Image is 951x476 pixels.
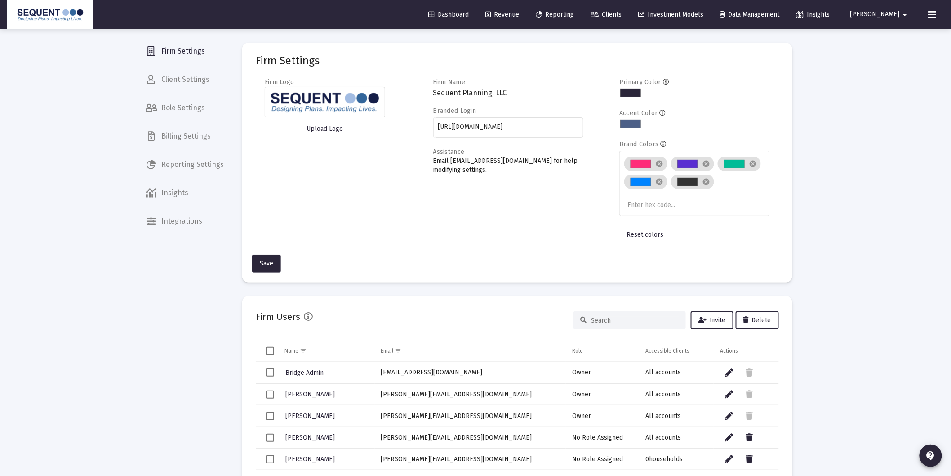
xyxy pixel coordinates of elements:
input: Search [591,317,679,324]
label: Accent Color [619,109,658,117]
span: [PERSON_NAME] [285,391,335,398]
span: Dashboard [428,11,469,18]
span: Save [260,260,273,267]
div: Accessible Clients [645,347,689,355]
span: Investment Models [638,11,703,18]
span: All accounts [645,412,681,420]
mat-icon: arrow_drop_down [900,6,911,24]
div: Select row [266,368,274,377]
div: Email [381,347,394,355]
mat-icon: cancel [656,178,664,186]
label: Firm Name [433,78,466,86]
a: [PERSON_NAME] [284,409,336,422]
button: Delete [736,311,779,329]
button: Upload Logo [265,120,385,138]
span: Billing Settings [138,126,231,147]
h3: Sequent Planning, LLC [433,87,584,99]
a: Bridge Admin [284,366,324,379]
button: Reset colors [619,226,671,244]
span: Reset colors [627,231,663,238]
mat-icon: cancel [749,160,757,168]
span: Sequent Planning, LLC (Sequent), is an SEC Registered Investment Adviser (RIA). Sequent Planning ... [4,6,514,22]
div: Select row [266,455,274,463]
span: Upload Logo [307,125,343,133]
mat-icon: cancel [656,160,664,168]
a: Investment Models [631,6,711,24]
a: Firm Settings [138,40,231,62]
td: Column Accessible Clients [639,340,714,362]
span: Data Management [720,11,780,18]
div: Name [284,347,298,355]
span: Delete [743,316,771,324]
a: Client Settings [138,69,231,90]
span: Bridge Admin [285,369,324,377]
td: [EMAIL_ADDRESS][DOMAIN_NAME] [375,362,566,384]
a: [PERSON_NAME] [284,388,336,401]
label: Primary Color [619,78,661,86]
label: Brand Colors [619,140,658,148]
td: [PERSON_NAME][EMAIL_ADDRESS][DOMAIN_NAME] [375,384,566,405]
span: Show filter options for column 'Name' [300,347,307,354]
span: All accounts [645,391,681,398]
button: Save [252,255,281,273]
a: Reporting [529,6,581,24]
a: Data Management [713,6,787,24]
span: T [4,42,8,50]
div: Select row [266,391,274,399]
span: All accounts [645,434,681,441]
mat-icon: cancel [702,178,711,186]
span: Multiple custodians may hold the assets depicted on site pages. Valuations are provided by custod... [4,99,519,113]
td: [PERSON_NAME][EMAIL_ADDRESS][DOMAIN_NAME] [375,449,566,470]
a: [PERSON_NAME] [284,453,336,466]
label: Branded Login [433,107,476,115]
span: All accounts [645,368,681,376]
a: Role Settings [138,97,231,119]
td: Column Name [278,340,375,362]
td: Column Email [375,340,566,362]
a: Integrations [138,211,231,232]
td: Column Role [566,340,639,362]
label: Assistance [433,148,465,156]
h2: Firm Users [256,310,300,324]
span: [PERSON_NAME] [850,11,900,18]
div: Select all [266,347,274,355]
span: Revenue [485,11,519,18]
div: Role [572,347,583,355]
span: [PERSON_NAME] [285,455,335,463]
button: Invite [691,311,733,329]
span: hese reports are not to be construed as an offer or the solicitation of an offer to buy or sell s... [4,43,513,79]
a: [PERSON_NAME] [284,431,336,444]
span: [PERSON_NAME] [285,434,335,441]
span: No Role Assigned [572,455,623,463]
label: Firm Logo [265,78,294,86]
span: Invite [698,316,726,324]
span: [PERSON_NAME] [285,412,335,420]
mat-card-title: Firm Settings [256,56,320,65]
mat-icon: cancel [702,160,711,168]
span: Clients [591,11,622,18]
mat-chip-list: Brand colors [624,155,765,211]
a: Insights [789,6,837,24]
span: Owner [572,391,591,398]
span: No Role Assigned [572,434,623,441]
mat-icon: contact_support [925,450,936,461]
p: Email [EMAIL_ADDRESS][DOMAIN_NAME] for help modifying settings. [433,157,584,175]
img: Dashboard [14,6,87,24]
span: Show filter options for column 'Email' [395,347,402,354]
div: Select row [266,434,274,442]
span: Insights [138,182,231,204]
span: Owner [572,368,591,376]
span: 0 households [645,455,683,463]
a: Clients [583,6,629,24]
span: Insights [796,11,830,18]
span: Owner [572,412,591,420]
td: Column Actions [714,340,779,362]
td: [PERSON_NAME][EMAIL_ADDRESS][DOMAIN_NAME] [375,427,566,449]
a: Revenue [478,6,526,24]
a: Dashboard [421,6,476,24]
td: [PERSON_NAME][EMAIL_ADDRESS][DOMAIN_NAME] [375,405,566,427]
button: [PERSON_NAME] [840,5,921,23]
